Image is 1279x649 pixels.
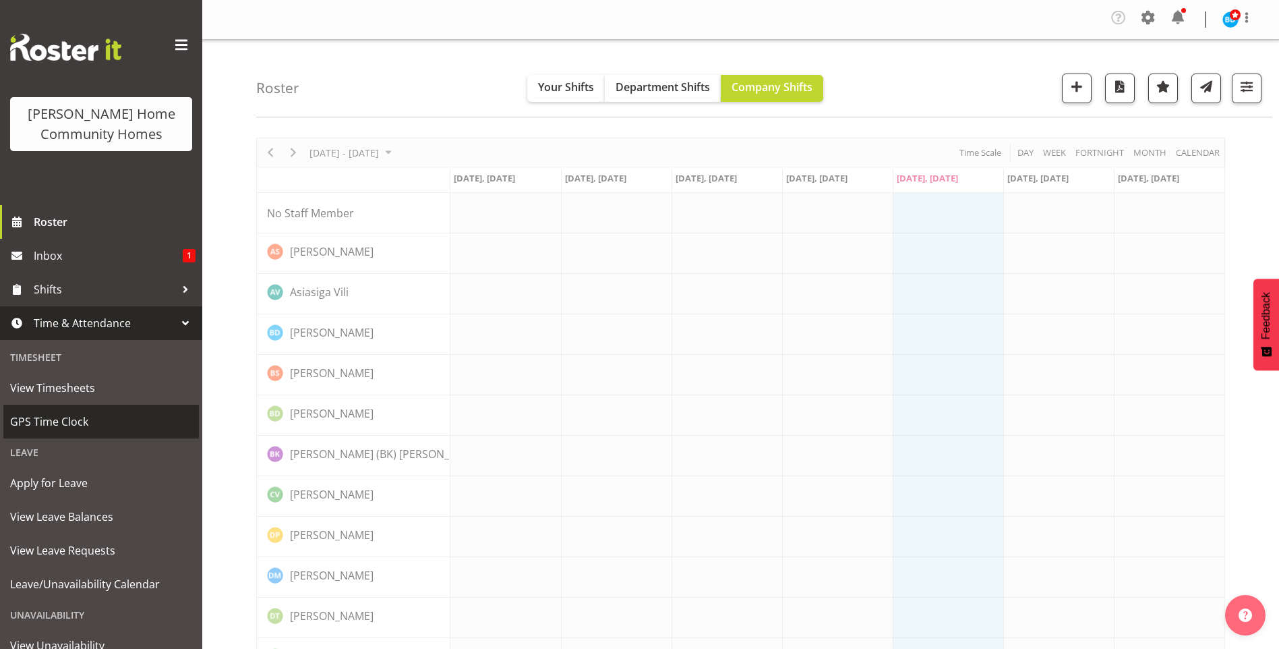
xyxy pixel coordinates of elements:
span: GPS Time Clock [10,412,192,432]
button: Feedback - Show survey [1253,279,1279,370]
span: Inbox [34,246,183,266]
a: Leave/Unavailability Calendar [3,567,199,601]
span: Department Shifts [616,80,710,94]
span: 1 [183,249,196,262]
button: Department Shifts [605,75,721,102]
img: help-xxl-2.png [1239,609,1252,622]
a: View Timesheets [3,371,199,405]
span: Company Shifts [732,80,812,94]
a: Apply for Leave [3,466,199,500]
span: Roster [34,212,196,232]
span: Time & Attendance [34,313,175,333]
span: Leave/Unavailability Calendar [10,574,192,594]
div: Unavailability [3,601,199,629]
span: View Timesheets [10,378,192,398]
a: GPS Time Clock [3,405,199,439]
button: Filter Shifts [1232,74,1261,103]
span: Shifts [34,279,175,300]
span: Apply for Leave [10,473,192,493]
a: View Leave Requests [3,534,199,567]
button: Send a list of all shifts for the selected filtered period to all rostered employees. [1191,74,1221,103]
button: Add a new shift [1062,74,1092,103]
button: Highlight an important date within the roster. [1148,74,1178,103]
span: View Leave Requests [10,540,192,561]
h4: Roster [256,80,299,96]
div: [PERSON_NAME] Home Community Homes [24,104,179,144]
button: Company Shifts [721,75,823,102]
img: barbara-dunlop8515.jpg [1222,11,1239,28]
span: Feedback [1260,292,1272,339]
img: Rosterit website logo [10,34,121,61]
a: View Leave Balances [3,500,199,534]
div: Timesheet [3,343,199,371]
div: Leave [3,439,199,466]
button: Download a PDF of the roster according to the set date range. [1105,74,1135,103]
button: Your Shifts [527,75,605,102]
span: Your Shifts [538,80,594,94]
span: View Leave Balances [10,507,192,527]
